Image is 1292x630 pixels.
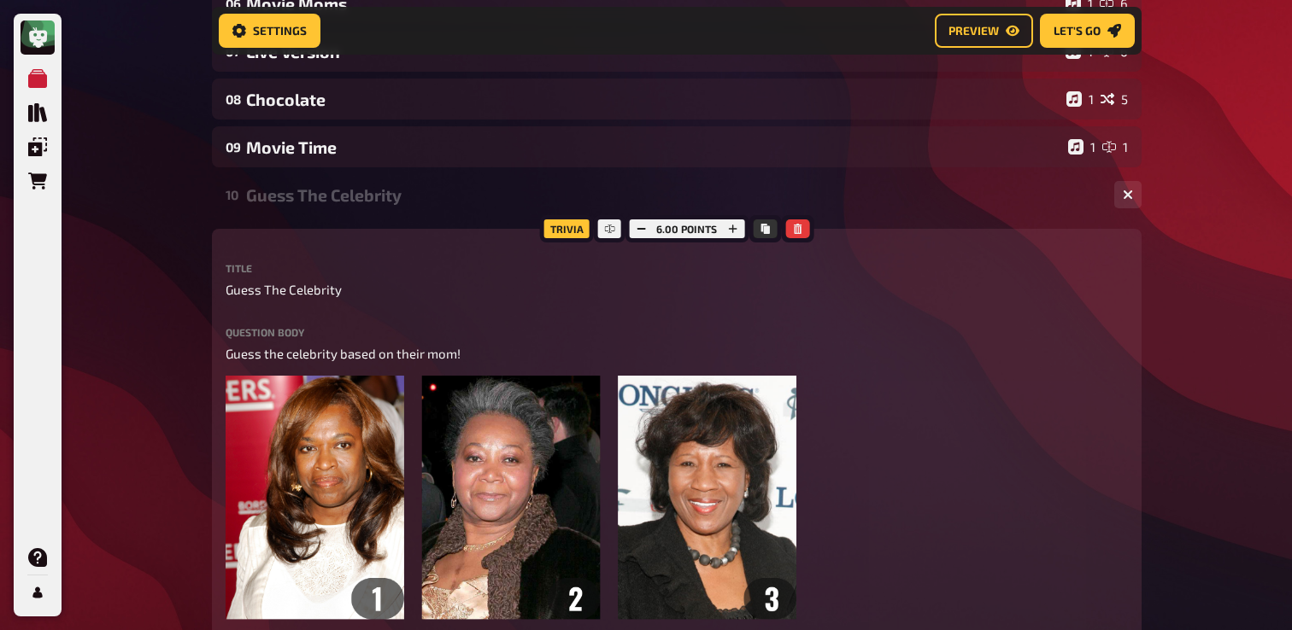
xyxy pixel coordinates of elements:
[753,219,777,238] button: Copy
[246,90,1060,109] div: Chocolate
[1102,139,1128,155] div: 1
[253,25,307,37] span: Settings
[226,327,1128,337] label: Question body
[948,25,999,37] span: Preview
[226,187,239,202] div: 10
[226,280,342,300] span: Guess The Celebrity
[219,14,320,48] button: Settings
[935,14,1033,48] button: Preview
[1066,91,1094,107] div: 1
[226,263,1128,273] label: Title
[1101,91,1128,107] div: 5
[625,215,749,242] div: 6.00 points
[1068,139,1095,155] div: 1
[1040,14,1135,48] button: Let's go
[226,346,461,361] span: Guess the celebrity based on their mom!
[226,139,239,155] div: 09
[1054,25,1101,37] span: Let's go
[226,91,239,107] div: 08
[246,185,1101,205] div: Guess The Celebrity
[540,215,594,242] div: Trivia
[246,137,1061,157] div: Movie Time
